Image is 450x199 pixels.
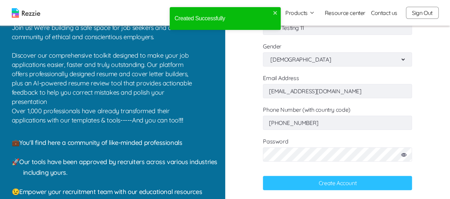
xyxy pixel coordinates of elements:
[263,106,412,126] label: Phone Number (with country code)
[12,23,197,106] p: Join us! We're building a safe space for job seekers and a community of ethical and conscientious...
[263,43,281,50] label: Gender
[12,106,197,125] p: Over 1,000 professionals have already transformed their applications with our templates & tools--...
[173,12,273,25] div: Created Successfully
[263,74,412,95] label: Email Address
[263,116,412,130] input: Phone Number (with country code)
[263,21,412,35] input: Last Name
[371,9,397,17] a: Contact us
[263,84,412,98] input: Email Address
[325,9,365,17] a: Resource center
[12,158,217,177] span: 🚀 Our tools have been approved by recruiters across various industries including yours.
[285,9,315,17] button: Products
[263,138,412,169] label: Password
[12,138,182,147] span: 💼 You'll find here a community of like-minded professionals
[263,147,412,162] input: Password
[12,8,40,18] img: logo
[406,7,439,19] button: Sign Out
[263,176,412,190] button: Create Account
[273,10,278,16] button: close
[263,11,412,31] label: Last Name
[12,188,202,196] span: 😉 Empower your recruitment team with our educational resources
